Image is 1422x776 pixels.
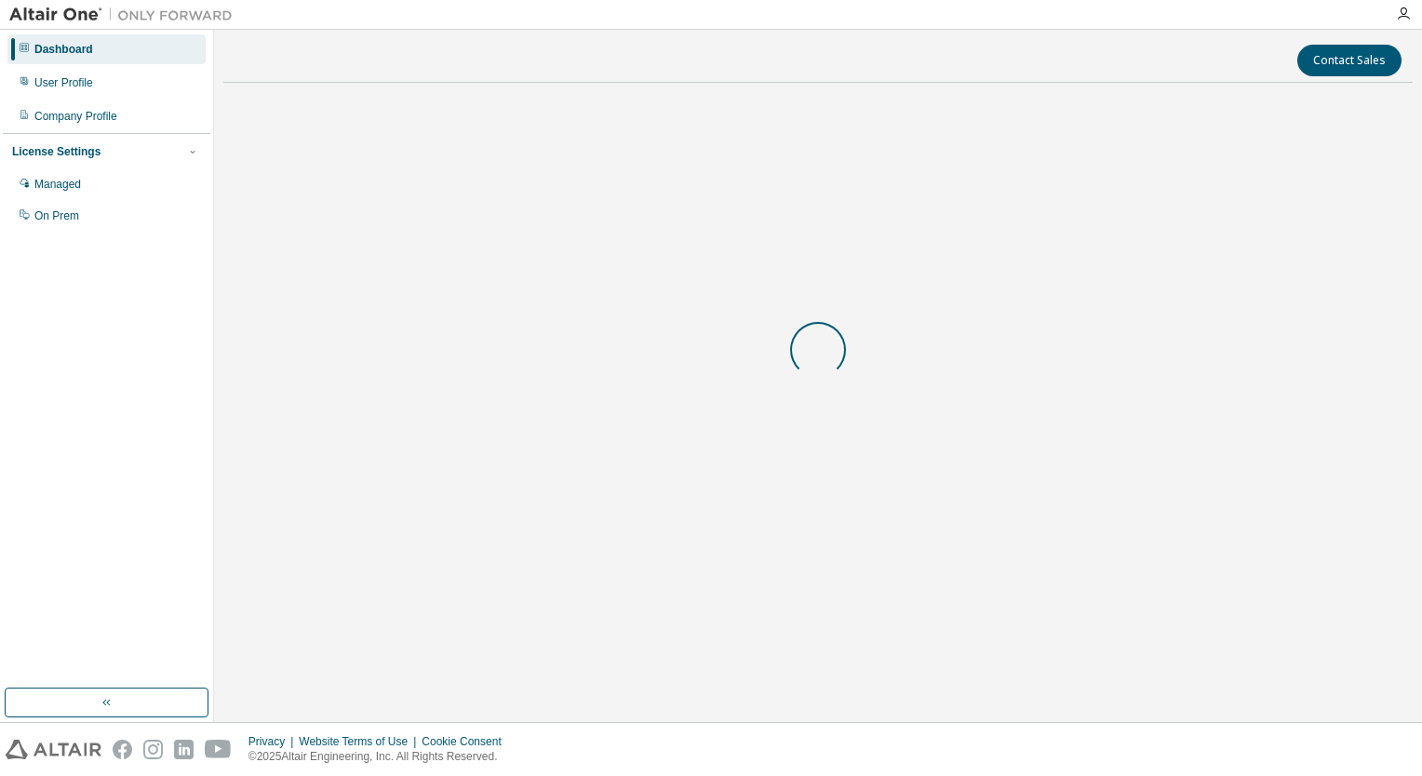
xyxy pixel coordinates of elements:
[12,144,101,159] div: License Settings
[34,42,93,57] div: Dashboard
[6,740,101,759] img: altair_logo.svg
[299,734,422,749] div: Website Terms of Use
[248,749,513,765] p: © 2025 Altair Engineering, Inc. All Rights Reserved.
[422,734,512,749] div: Cookie Consent
[113,740,132,759] img: facebook.svg
[34,75,93,90] div: User Profile
[34,208,79,223] div: On Prem
[9,6,242,24] img: Altair One
[34,109,117,124] div: Company Profile
[205,740,232,759] img: youtube.svg
[174,740,194,759] img: linkedin.svg
[143,740,163,759] img: instagram.svg
[1297,45,1402,76] button: Contact Sales
[34,177,81,192] div: Managed
[248,734,299,749] div: Privacy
